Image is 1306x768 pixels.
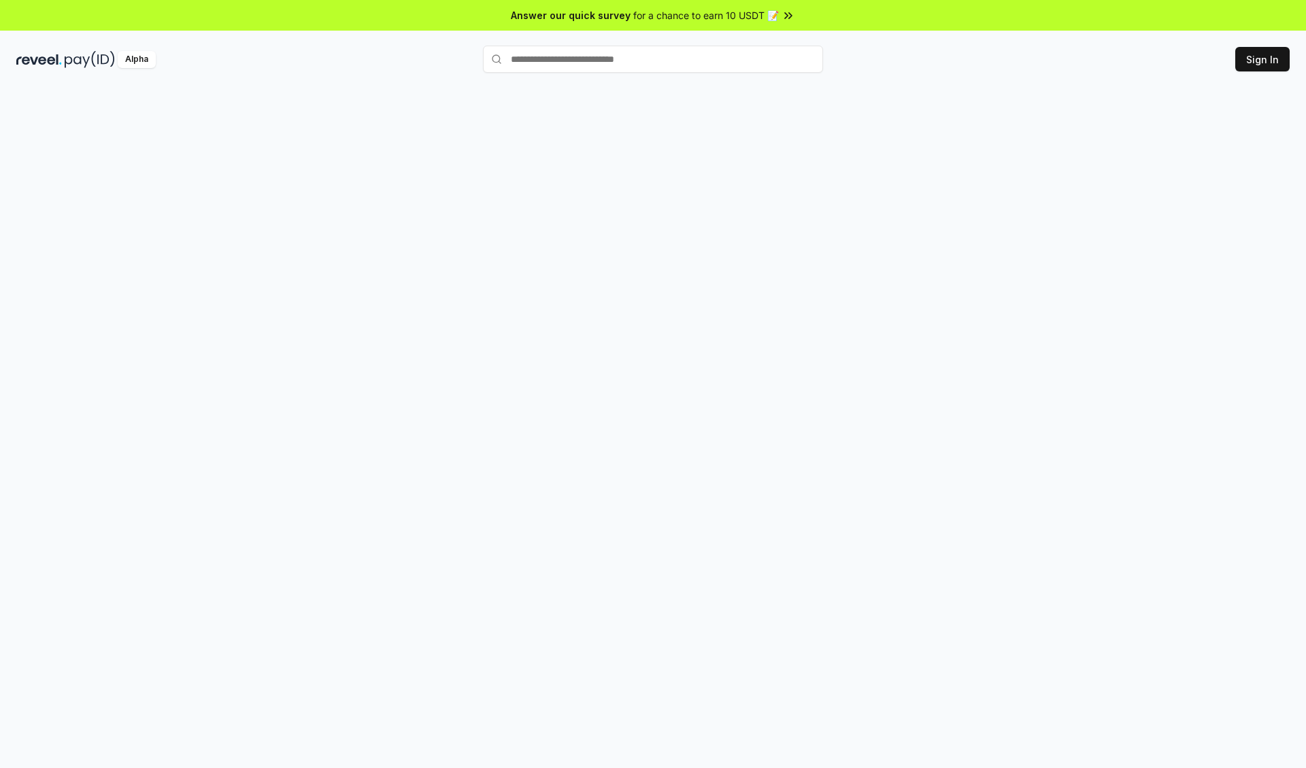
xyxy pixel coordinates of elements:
img: reveel_dark [16,51,62,68]
span: Answer our quick survey [511,8,631,22]
span: for a chance to earn 10 USDT 📝 [633,8,779,22]
div: Alpha [118,51,156,68]
button: Sign In [1235,47,1290,71]
img: pay_id [65,51,115,68]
